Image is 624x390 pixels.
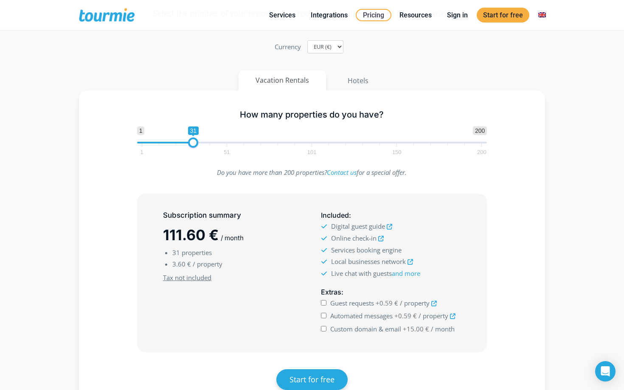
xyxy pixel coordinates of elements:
span: Digital guest guide [331,222,385,230]
p: Do you have more than 200 properties? for a special offer. [137,167,487,178]
span: Start for free [290,374,334,384]
a: Integrations [304,10,354,20]
span: Guest requests [330,299,374,307]
div: Open Intercom Messenger [595,361,616,382]
span: Services booking engine [331,246,402,254]
label: Currency [275,41,301,53]
span: Custom domain & email [330,325,401,333]
h5: : [321,210,461,221]
a: Contact us [327,168,357,177]
a: Services [263,10,302,20]
h5: : [321,287,461,297]
button: Hotels [330,70,386,91]
a: Resources [393,10,438,20]
h5: How many properties do you have? [137,109,487,120]
span: Online check-in [331,234,377,242]
span: 1 [137,126,145,135]
span: 31 [172,248,180,257]
span: Local businesses network [331,257,406,266]
span: 111.60 € [163,226,219,244]
span: 150 [391,150,403,154]
span: Extras [321,288,341,296]
span: 101 [306,150,318,154]
span: / property [400,299,430,307]
span: 200 [476,150,488,154]
span: properties [182,248,212,257]
a: Pricing [356,9,391,21]
span: / property [193,260,222,268]
span: 3.60 € [172,260,191,268]
span: Automated messages [330,311,393,320]
span: 1 [139,150,144,154]
span: +15.00 € [403,325,429,333]
span: 31 [188,126,199,135]
span: 51 [222,150,231,154]
span: / property [419,311,448,320]
h5: Subscription summary [163,210,303,221]
span: +0.59 € [394,311,417,320]
span: +0.59 € [376,299,398,307]
span: / month [431,325,455,333]
u: Tax not included [163,273,211,282]
a: Start for free [276,369,348,390]
span: Included [321,211,349,219]
a: Sign in [441,10,474,20]
span: 200 [473,126,487,135]
span: / month [221,234,244,242]
span: Live chat with guests [331,269,420,278]
a: Start for free [477,8,529,22]
a: and more [392,269,420,278]
button: Vacation Rentals [239,70,326,90]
